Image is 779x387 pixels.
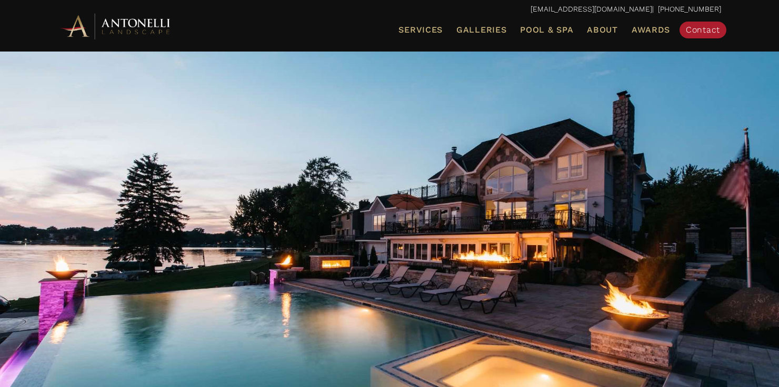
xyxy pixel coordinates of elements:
span: Awards [632,25,670,35]
a: Services [394,23,447,37]
span: Pool & Spa [520,25,573,35]
a: Contact [680,22,726,38]
span: Galleries [456,25,506,35]
img: Antonelli Horizontal Logo [58,12,174,40]
a: [EMAIL_ADDRESS][DOMAIN_NAME] [531,5,652,13]
a: About [583,23,622,37]
span: About [587,26,618,34]
a: Pool & Spa [516,23,577,37]
span: Services [398,26,443,34]
a: Galleries [452,23,511,37]
span: Contact [686,25,720,35]
p: | [PHONE_NUMBER] [58,3,721,16]
a: Awards [627,23,674,37]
